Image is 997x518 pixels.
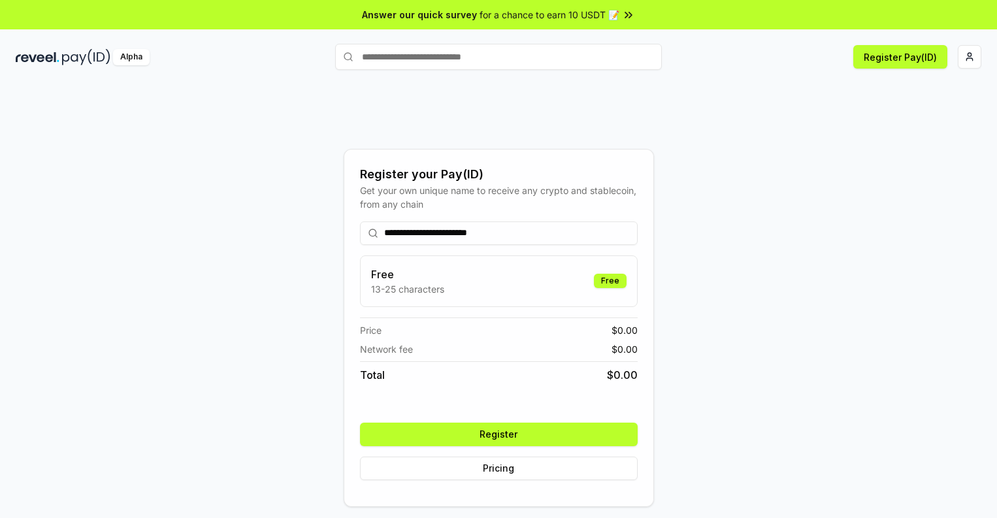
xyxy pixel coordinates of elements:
[594,274,627,288] div: Free
[113,49,150,65] div: Alpha
[360,367,385,383] span: Total
[612,342,638,356] span: $ 0.00
[612,323,638,337] span: $ 0.00
[371,267,444,282] h3: Free
[607,367,638,383] span: $ 0.00
[371,282,444,296] p: 13-25 characters
[16,49,59,65] img: reveel_dark
[360,457,638,480] button: Pricing
[853,45,947,69] button: Register Pay(ID)
[360,342,413,356] span: Network fee
[62,49,110,65] img: pay_id
[362,8,477,22] span: Answer our quick survey
[360,423,638,446] button: Register
[360,323,382,337] span: Price
[360,165,638,184] div: Register your Pay(ID)
[360,184,638,211] div: Get your own unique name to receive any crypto and stablecoin, from any chain
[480,8,619,22] span: for a chance to earn 10 USDT 📝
